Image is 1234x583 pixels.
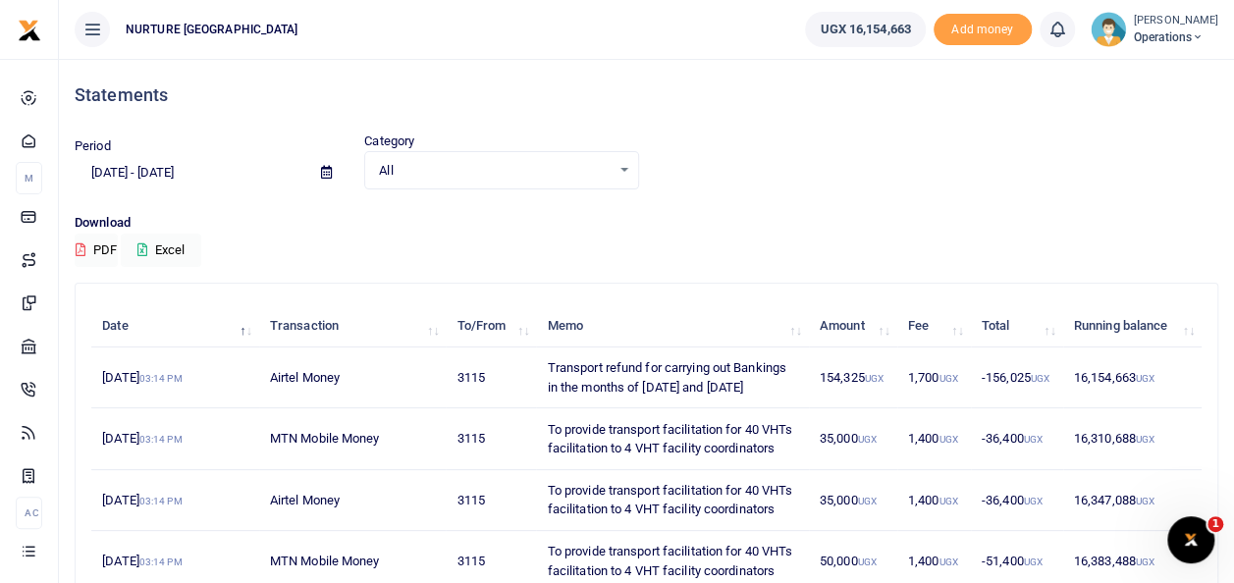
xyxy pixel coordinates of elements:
td: 35,000 [809,408,897,469]
small: UGX [857,434,876,445]
span: Operations [1134,28,1218,46]
td: [DATE] [91,470,259,531]
td: To provide transport facilitation for 40 VHTs facilitation to 4 VHT facility coordinators [536,408,808,469]
small: UGX [1136,496,1154,506]
li: M [16,162,42,194]
button: PDF [75,234,118,267]
button: Excel [121,234,201,267]
th: Total: activate to sort column ascending [971,305,1063,347]
th: Amount: activate to sort column ascending [809,305,897,347]
td: 3115 [446,408,536,469]
span: All [379,161,610,181]
th: Date: activate to sort column descending [91,305,259,347]
label: Category [364,132,414,151]
small: [PERSON_NAME] [1134,13,1218,29]
small: UGX [1136,373,1154,384]
a: profile-user [PERSON_NAME] Operations [1091,12,1218,47]
small: UGX [939,556,957,567]
small: 03:14 PM [139,496,183,506]
th: Transaction: activate to sort column ascending [259,305,447,347]
a: Add money [934,21,1032,35]
input: select period [75,156,305,189]
img: logo-small [18,19,41,42]
a: logo-small logo-large logo-large [18,22,41,36]
td: 35,000 [809,470,897,531]
h4: Statements [75,84,1218,106]
td: 3115 [446,470,536,531]
small: UGX [1136,434,1154,445]
a: UGX 16,154,663 [805,12,925,47]
th: Fee: activate to sort column ascending [897,305,971,347]
td: -36,400 [971,408,1063,469]
td: 16,154,663 [1063,347,1203,408]
small: UGX [939,373,957,384]
th: To/From: activate to sort column ascending [446,305,536,347]
small: 03:14 PM [139,373,183,384]
td: 154,325 [809,347,897,408]
small: 03:14 PM [139,556,183,567]
small: UGX [865,373,884,384]
p: Download [75,213,1218,234]
span: Add money [934,14,1032,46]
small: UGX [1023,496,1042,506]
img: profile-user [1091,12,1126,47]
td: [DATE] [91,408,259,469]
td: 1,400 [897,408,971,469]
td: [DATE] [91,347,259,408]
td: 1,700 [897,347,971,408]
small: UGX [1031,373,1049,384]
label: Period [75,136,111,156]
th: Running balance: activate to sort column ascending [1063,305,1203,347]
td: Transport refund for carrying out Bankings in the months of [DATE] and [DATE] [536,347,808,408]
td: 16,310,688 [1063,408,1203,469]
small: 03:14 PM [139,434,183,445]
small: UGX [1023,556,1042,567]
li: Toup your wallet [934,14,1032,46]
td: MTN Mobile Money [259,408,447,469]
span: NURTURE [GEOGRAPHIC_DATA] [118,21,306,38]
td: 3115 [446,347,536,408]
small: UGX [939,496,957,506]
li: Wallet ballance [797,12,933,47]
td: 1,400 [897,470,971,531]
th: Memo: activate to sort column ascending [536,305,808,347]
span: UGX 16,154,663 [820,20,910,39]
iframe: Intercom live chat [1167,516,1214,563]
td: -36,400 [971,470,1063,531]
li: Ac [16,497,42,529]
td: 16,347,088 [1063,470,1203,531]
span: 1 [1207,516,1223,532]
td: -156,025 [971,347,1063,408]
small: UGX [857,556,876,567]
small: UGX [1136,556,1154,567]
small: UGX [857,496,876,506]
td: Airtel Money [259,347,447,408]
small: UGX [1023,434,1042,445]
td: To provide transport facilitation for 40 VHTs facilitation to 4 VHT facility coordinators [536,470,808,531]
td: Airtel Money [259,470,447,531]
small: UGX [939,434,957,445]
